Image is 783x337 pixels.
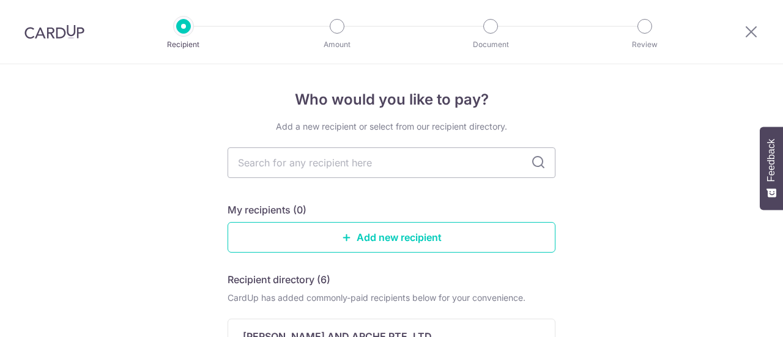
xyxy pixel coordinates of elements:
h5: Recipient directory (6) [228,272,330,287]
p: Recipient [138,39,229,51]
button: Feedback - Show survey [760,127,783,210]
a: Add new recipient [228,222,555,253]
iframe: Opens a widget where you can find more information [705,300,771,331]
p: Document [445,39,536,51]
div: Add a new recipient or select from our recipient directory. [228,120,555,133]
h5: My recipients (0) [228,202,306,217]
p: Review [599,39,690,51]
span: Feedback [766,139,777,182]
div: CardUp has added commonly-paid recipients below for your convenience. [228,292,555,304]
p: Amount [292,39,382,51]
h4: Who would you like to pay? [228,89,555,111]
input: Search for any recipient here [228,147,555,178]
img: CardUp [24,24,84,39]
